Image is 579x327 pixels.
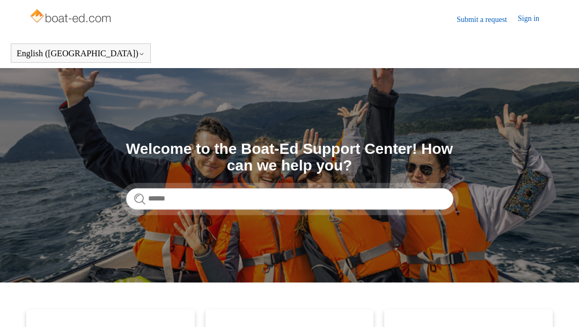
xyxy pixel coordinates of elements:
button: English ([GEOGRAPHIC_DATA]) [17,49,145,58]
a: Sign in [518,13,550,26]
input: Search [126,188,453,210]
img: Boat-Ed Help Center home page [29,6,114,28]
h1: Welcome to the Boat-Ed Support Center! How can we help you? [126,141,453,174]
a: Submit a request [457,14,518,25]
